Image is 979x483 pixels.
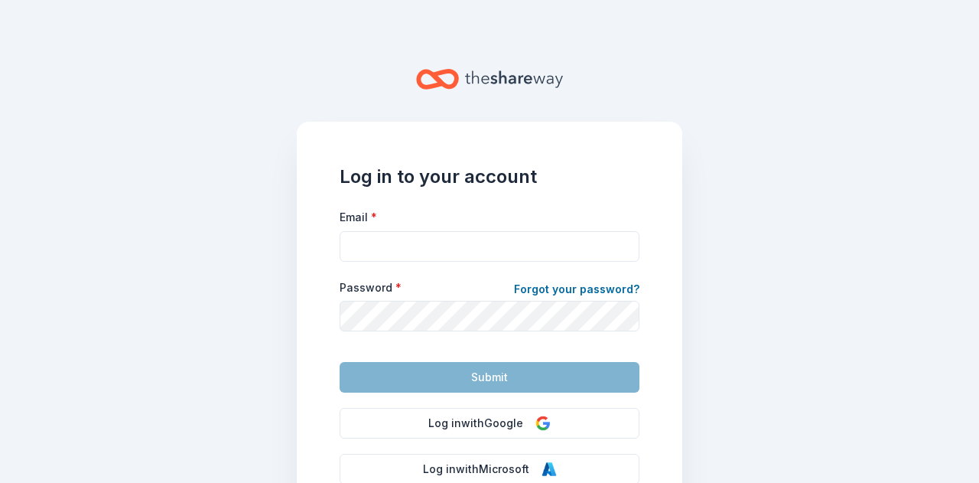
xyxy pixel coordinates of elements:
a: Forgot your password? [514,280,639,302]
img: Google Logo [535,416,551,431]
h1: Log in to your account [340,165,639,189]
a: Home [416,61,563,97]
label: Password [340,280,402,295]
label: Email [340,210,377,225]
img: Microsoft Logo [542,462,557,477]
button: Log inwithGoogle [340,408,639,439]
